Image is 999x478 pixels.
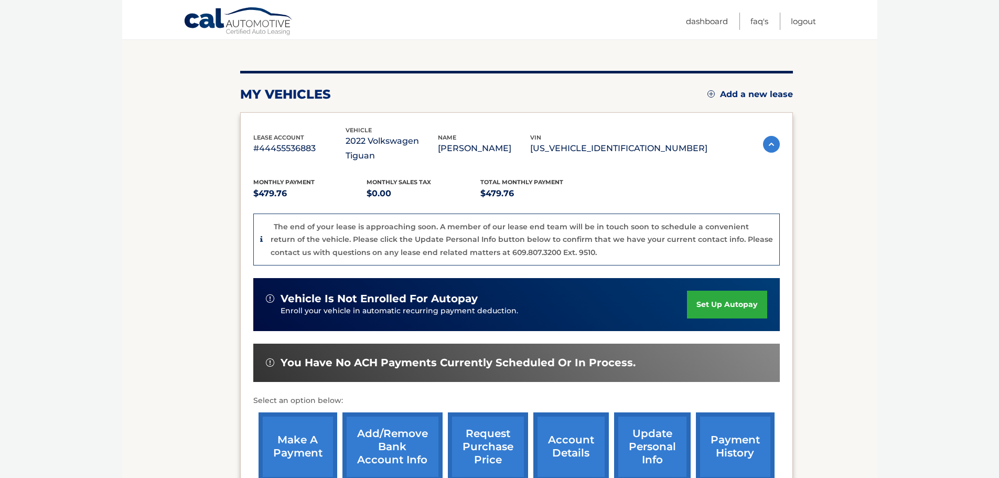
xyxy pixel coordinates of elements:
span: name [438,134,456,141]
p: $479.76 [480,186,594,201]
img: alert-white.svg [266,294,274,303]
span: Total Monthly Payment [480,178,563,186]
a: set up autopay [687,291,767,318]
a: Dashboard [686,13,728,30]
img: accordion-active.svg [763,136,780,153]
img: alert-white.svg [266,358,274,367]
p: $479.76 [253,186,367,201]
h2: my vehicles [240,87,331,102]
span: You have no ACH payments currently scheduled or in process. [281,356,636,369]
p: Enroll your vehicle in automatic recurring payment deduction. [281,305,688,317]
span: vehicle is not enrolled for autopay [281,292,478,305]
img: add.svg [707,90,715,98]
p: Select an option below: [253,395,780,407]
a: Cal Automotive [184,7,294,37]
span: Monthly Payment [253,178,315,186]
span: vin [530,134,541,141]
p: #44455536883 [253,141,346,156]
p: [PERSON_NAME] [438,141,530,156]
a: FAQ's [750,13,768,30]
p: 2022 Volkswagen Tiguan [346,134,438,163]
span: Monthly sales Tax [367,178,431,186]
span: vehicle [346,126,372,134]
span: lease account [253,134,304,141]
p: $0.00 [367,186,480,201]
a: Logout [791,13,816,30]
a: Add a new lease [707,89,793,100]
p: [US_VEHICLE_IDENTIFICATION_NUMBER] [530,141,707,156]
p: The end of your lease is approaching soon. A member of our lease end team will be in touch soon t... [271,222,773,257]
